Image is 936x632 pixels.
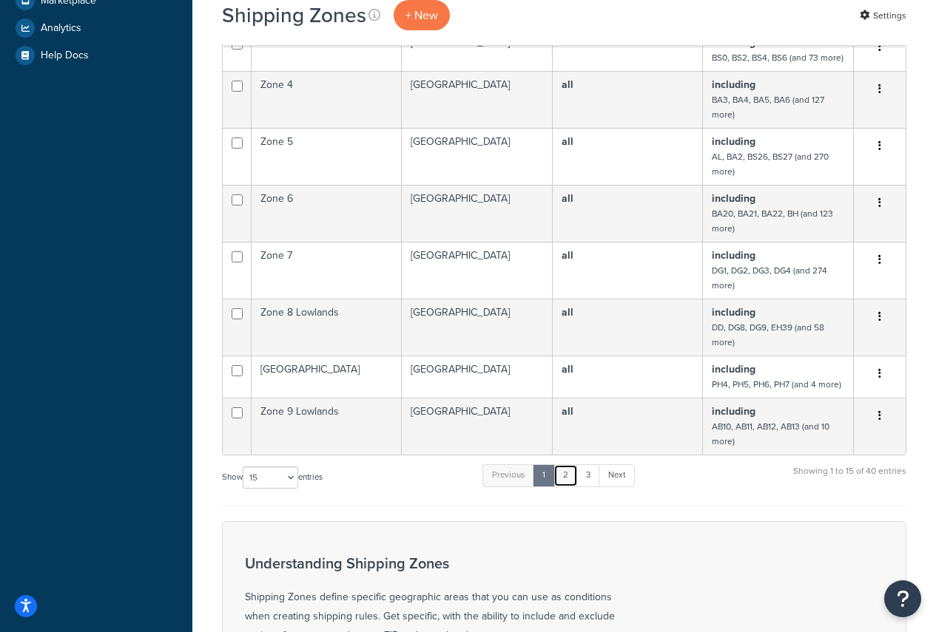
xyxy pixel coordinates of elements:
[222,1,366,30] h1: Shipping Zones
[712,191,755,206] b: including
[553,464,578,486] a: 2
[712,77,755,92] b: including
[562,191,573,206] b: all
[252,356,402,398] td: [GEOGRAPHIC_DATA]
[712,361,755,377] b: including
[243,466,298,489] select: Showentries
[562,305,573,320] b: all
[252,71,402,128] td: Zone 4
[402,299,553,356] td: [GEOGRAPHIC_DATA]
[712,420,829,448] small: AB10, AB11, AB12, AB13 (and 10 more)
[252,299,402,356] td: Zone 8 Lowlands
[405,7,438,24] span: + New
[712,134,755,149] b: including
[402,71,553,128] td: [GEOGRAPHIC_DATA]
[245,555,615,571] h3: Understanding Shipping Zones
[222,466,323,489] label: Show entries
[712,404,755,419] b: including
[793,463,906,495] div: Showing 1 to 15 of 40 entries
[712,305,755,320] b: including
[11,42,181,69] a: Help Docs
[712,150,829,178] small: AL, BA2, BS26, BS27 (and 270 more)
[562,361,573,377] b: all
[562,404,573,419] b: all
[884,580,921,617] button: Open Resource Center
[402,185,553,242] td: [GEOGRAPHIC_DATA]
[562,77,573,92] b: all
[11,15,181,41] a: Analytics
[860,5,906,26] a: Settings
[712,248,755,263] b: including
[712,93,824,121] small: BA3, BA4, BA5, BA6 (and 127 more)
[402,356,553,398] td: [GEOGRAPHIC_DATA]
[252,185,402,242] td: Zone 6
[533,464,555,486] a: 1
[252,128,402,185] td: Zone 5
[41,22,81,35] span: Analytics
[562,134,573,149] b: all
[402,242,553,299] td: [GEOGRAPHIC_DATA]
[712,378,841,391] small: PH4, PH5, PH6, PH7 (and 4 more)
[402,128,553,185] td: [GEOGRAPHIC_DATA]
[712,264,827,292] small: DG1, DG2, DG3, DG4 (and 274 more)
[712,321,824,349] small: DD, DG8, DG9, EH39 (and 58 more)
[252,398,402,455] td: Zone 9 Lowlands
[41,50,89,62] span: Help Docs
[599,464,635,486] a: Next
[402,398,553,455] td: [GEOGRAPHIC_DATA]
[562,248,573,263] b: all
[402,29,553,71] td: [GEOGRAPHIC_DATA]
[252,29,402,71] td: Zone 3
[712,207,833,235] small: BA20, BA21, BA22, BH (and 123 more)
[576,464,600,486] a: 3
[252,242,402,299] td: Zone 7
[712,51,844,64] small: BS0, BS2, BS4, BS6 (and 73 more)
[482,464,534,486] a: Previous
